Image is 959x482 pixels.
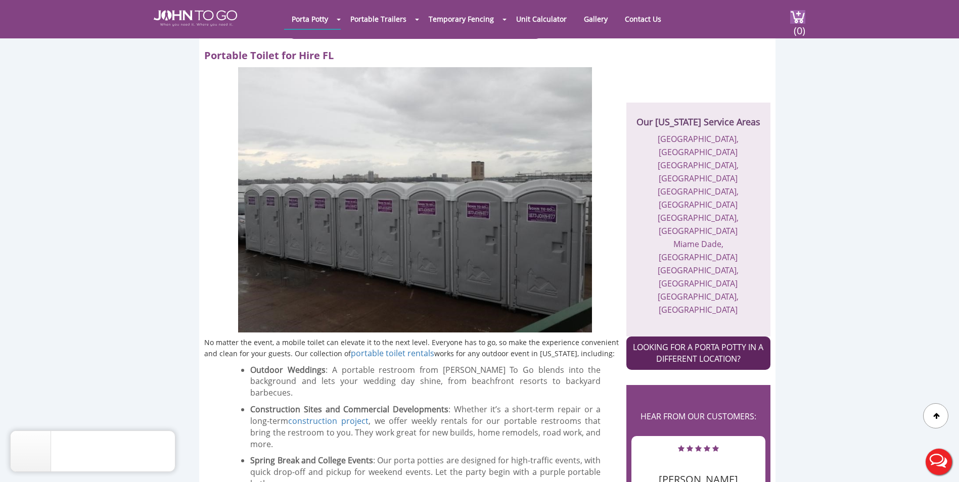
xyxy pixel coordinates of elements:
span: : A portable restroom from [PERSON_NAME] To Go blends into the background and lets your wedding d... [250,364,601,399]
span: (0) [793,16,805,37]
a: Portable Trailers [343,9,414,29]
span: : Whether it’s a short-term repair or a long-term [250,404,601,426]
a: Temporary Fencing [421,9,501,29]
a: LOOKING FOR A PORTA POTTY IN A DIFFERENT LOCATION? [626,336,770,370]
img: JOHN to go [154,10,237,26]
a: [GEOGRAPHIC_DATA], [GEOGRAPHIC_DATA] [658,133,739,158]
a: Unit Calculator [509,9,574,29]
h2: HEAR FROM OUR CUSTOMERS: [631,400,765,431]
a: [GEOGRAPHIC_DATA], [GEOGRAPHIC_DATA] [658,186,739,210]
h2: Our [US_STATE] Service Areas [636,103,760,127]
button: Live Chat [919,442,959,482]
a: [GEOGRAPHIC_DATA], [GEOGRAPHIC_DATA] [658,291,739,315]
b: Spring Break and College Events [250,455,373,466]
span: Our collection of [295,349,351,358]
img: cart a [790,10,805,24]
span: works for any outdoor event in [US_STATE], including: [434,349,615,358]
img: Porta potty toilets [238,67,592,332]
span: , we offer weekly rentals for our portable restrooms that bring the restroom to you. They work gr... [250,415,601,450]
b: Outdoor Weddings [250,364,326,375]
b: Construction Sites and Commercial Developments [250,404,448,415]
a: [GEOGRAPHIC_DATA], [GEOGRAPHIC_DATA] [658,160,739,184]
a: Contact Us [617,9,669,29]
a: portable toilet rentals [351,348,434,359]
span: No matter the event, a mobile toilet can elevate it to the next level. Everyone has to go, so mak... [204,338,619,358]
h2: Portable Toilet for Hire FL [204,44,610,62]
a: Miame Dade, [GEOGRAPHIC_DATA] [659,238,738,263]
a: Porta Potty [284,9,336,29]
a: [GEOGRAPHIC_DATA], [GEOGRAPHIC_DATA] [658,265,739,289]
a: construction project [288,415,369,426]
a: Gallery [576,9,615,29]
a: [GEOGRAPHIC_DATA], [GEOGRAPHIC_DATA] [658,212,739,236]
